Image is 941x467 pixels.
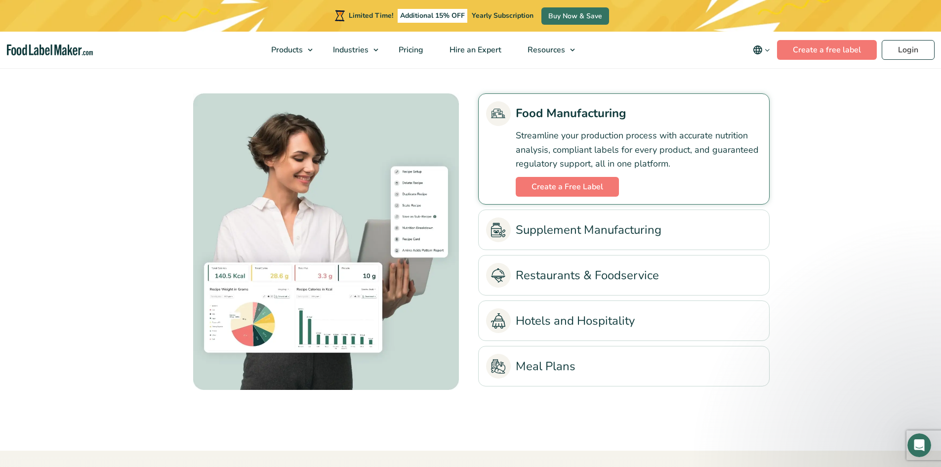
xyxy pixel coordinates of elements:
a: Food Manufacturing [486,101,762,126]
p: Streamline your production process with accurate nutrition analysis, compliant labels for every p... [516,128,762,171]
a: Create a Free Label [516,177,619,197]
div: Food Manufacturing [172,93,463,390]
span: Resources [525,44,566,55]
a: Resources [515,32,580,68]
a: Products [258,32,318,68]
a: Buy Now & Save [541,7,609,25]
span: Limited Time! [349,11,393,20]
a: Create a free label [777,40,877,60]
span: Yearly Subscription [472,11,533,20]
li: Meal Plans [478,346,770,386]
iframe: Intercom live chat [907,433,931,457]
span: Industries [330,44,369,55]
span: Hire an Expert [447,44,502,55]
li: Restaurants & Foodservice [478,255,770,296]
a: Meal Plans [486,354,762,379]
a: Supplement Manufacturing [486,217,762,242]
li: Food Manufacturing [478,93,770,205]
a: Industries [320,32,383,68]
a: Hotels and Hospitality [486,308,762,333]
span: Pricing [396,44,424,55]
a: Restaurants & Foodservice [486,263,762,288]
a: Login [882,40,935,60]
a: Hire an Expert [437,32,512,68]
span: Products [268,44,304,55]
li: Supplement Manufacturing [478,210,770,250]
a: Pricing [386,32,434,68]
li: Hotels and Hospitality [478,300,770,341]
span: Additional 15% OFF [398,9,467,23]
